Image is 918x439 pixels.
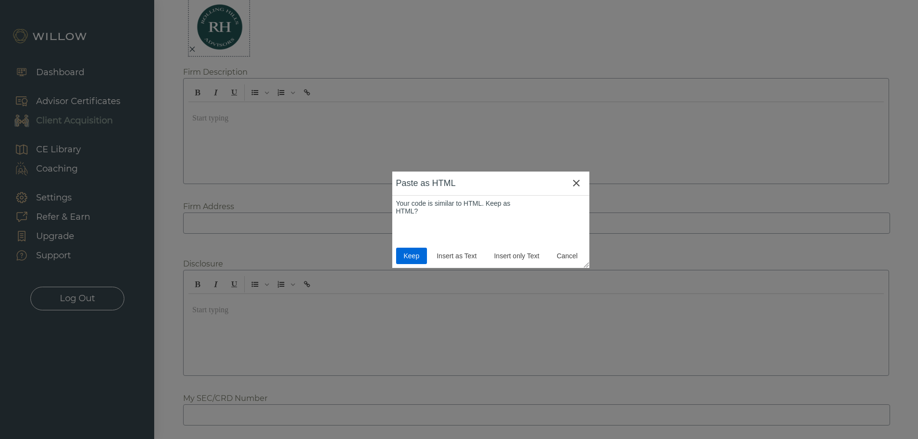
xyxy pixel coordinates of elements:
button: Insert only Text [486,248,547,264]
div: Paste as HTML [392,172,460,195]
button: Keep [396,248,427,264]
span: Insert only Text [490,252,543,260]
span: Keep [400,252,424,260]
span: Insert as Text [433,252,480,260]
div: Your code is similar to HTML. Keep as HTML? [396,200,533,215]
span: Cancel [553,252,582,260]
button: Cancel [549,248,585,264]
button: Insert as Text [429,248,484,264]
